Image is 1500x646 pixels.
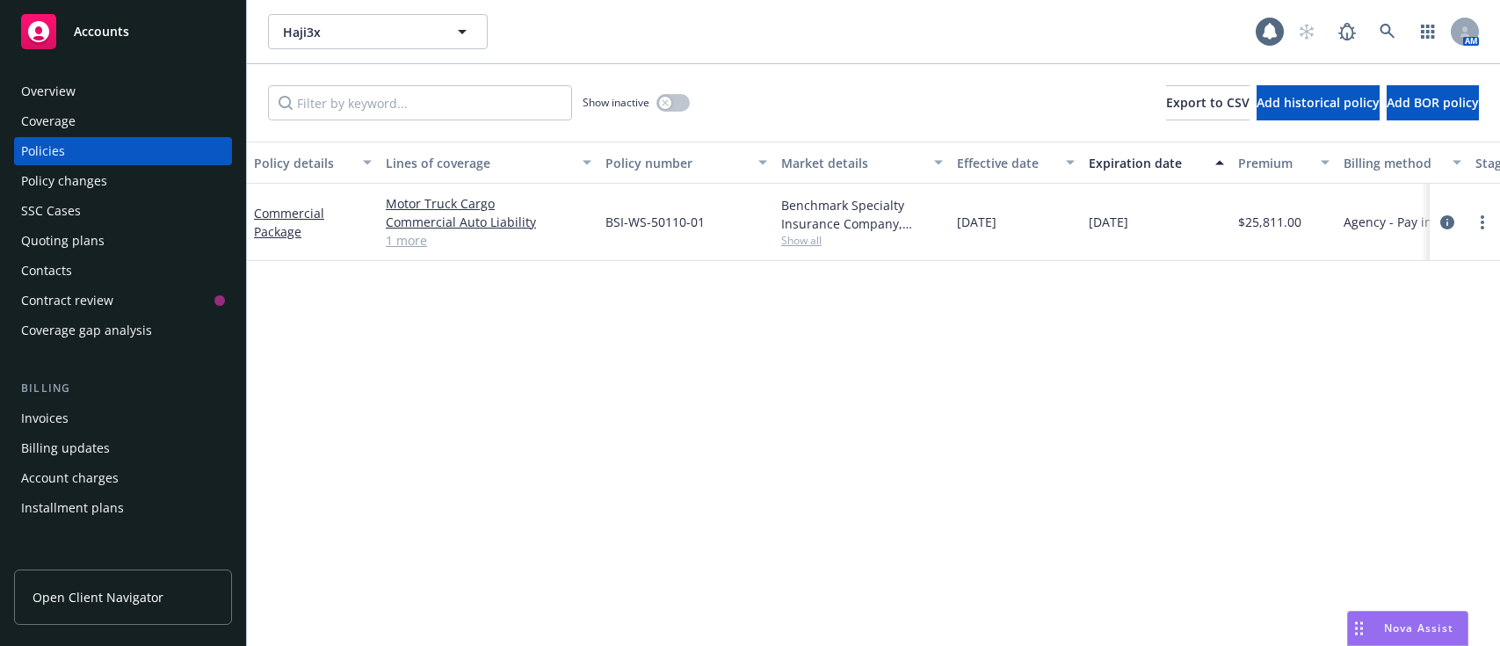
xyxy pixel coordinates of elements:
[379,142,598,184] button: Lines of coverage
[74,25,129,39] span: Accounts
[781,154,924,172] div: Market details
[1289,14,1324,49] a: Start snowing
[386,213,591,231] a: Commercial Auto Liability
[21,464,119,492] div: Account charges
[1238,213,1301,231] span: $25,811.00
[14,107,232,135] a: Coverage
[21,287,113,315] div: Contract review
[386,194,591,213] a: Motor Truck Cargo
[14,167,232,195] a: Policy changes
[386,231,591,250] a: 1 more
[21,227,105,255] div: Quoting plans
[1089,154,1205,172] div: Expiration date
[1437,212,1458,233] a: circleInformation
[1166,94,1250,111] span: Export to CSV
[21,494,124,522] div: Installment plans
[14,316,232,345] a: Coverage gap analysis
[21,316,152,345] div: Coverage gap analysis
[247,142,379,184] button: Policy details
[14,494,232,522] a: Installment plans
[21,77,76,105] div: Overview
[1257,85,1380,120] button: Add historical policy
[774,142,950,184] button: Market details
[254,154,352,172] div: Policy details
[14,380,232,397] div: Billing
[21,404,69,432] div: Invoices
[1238,154,1310,172] div: Premium
[1348,612,1370,645] div: Drag to move
[1347,611,1468,646] button: Nova Assist
[283,23,435,41] span: Haji3x
[781,196,943,233] div: Benchmark Specialty Insurance Company, Benchmark Insurance Group, Western Skies, LLC
[21,167,107,195] div: Policy changes
[1472,212,1493,233] a: more
[957,213,996,231] span: [DATE]
[21,137,65,165] div: Policies
[21,197,81,225] div: SSC Cases
[1089,213,1128,231] span: [DATE]
[1082,142,1231,184] button: Expiration date
[254,205,324,240] a: Commercial Package
[386,154,572,172] div: Lines of coverage
[1344,154,1442,172] div: Billing method
[268,14,488,49] button: Haji3x
[1337,142,1468,184] button: Billing method
[1330,14,1365,49] a: Report a Bug
[14,287,232,315] a: Contract review
[14,7,232,56] a: Accounts
[605,213,705,231] span: BSI-WS-50110-01
[583,95,649,110] span: Show inactive
[1384,621,1453,635] span: Nova Assist
[950,142,1082,184] button: Effective date
[14,77,232,105] a: Overview
[268,85,572,120] input: Filter by keyword...
[1166,85,1250,120] button: Export to CSV
[1344,213,1455,231] span: Agency - Pay in full
[14,227,232,255] a: Quoting plans
[1387,94,1479,111] span: Add BOR policy
[33,588,163,606] span: Open Client Navigator
[21,257,72,285] div: Contacts
[605,154,748,172] div: Policy number
[781,233,943,248] span: Show all
[1370,14,1405,49] a: Search
[1387,85,1479,120] button: Add BOR policy
[1231,142,1337,184] button: Premium
[598,142,774,184] button: Policy number
[1410,14,1446,49] a: Switch app
[957,154,1055,172] div: Effective date
[14,464,232,492] a: Account charges
[21,107,76,135] div: Coverage
[14,137,232,165] a: Policies
[14,404,232,432] a: Invoices
[21,434,110,462] div: Billing updates
[14,197,232,225] a: SSC Cases
[14,434,232,462] a: Billing updates
[1257,94,1380,111] span: Add historical policy
[14,257,232,285] a: Contacts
